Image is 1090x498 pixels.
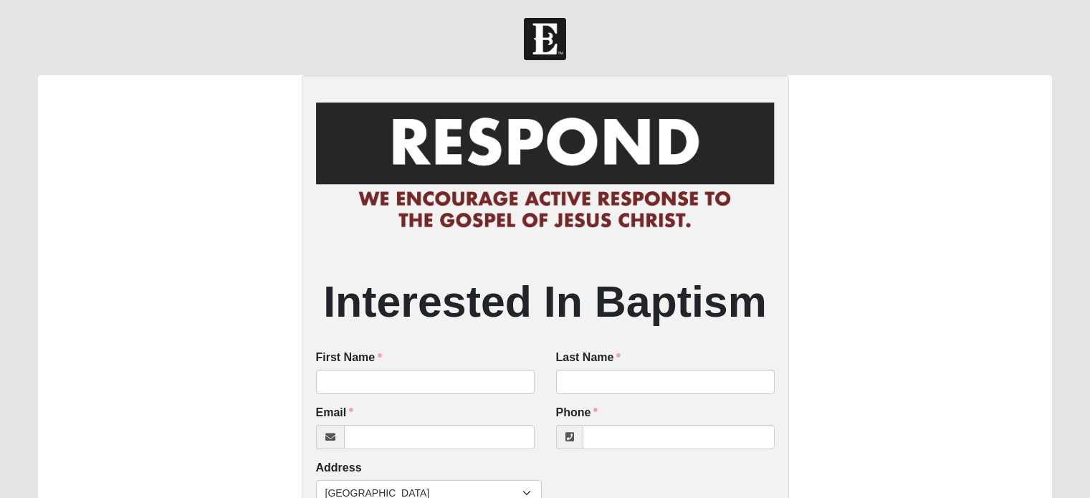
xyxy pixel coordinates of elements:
[316,350,383,366] label: First Name
[524,18,566,60] img: Church of Eleven22 Logo
[316,276,775,328] h2: Interested In Baptism
[316,405,354,421] label: Email
[316,460,362,477] label: Address
[556,350,621,366] label: Last Name
[316,90,775,243] img: RespondCardHeader.png
[556,405,598,421] label: Phone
